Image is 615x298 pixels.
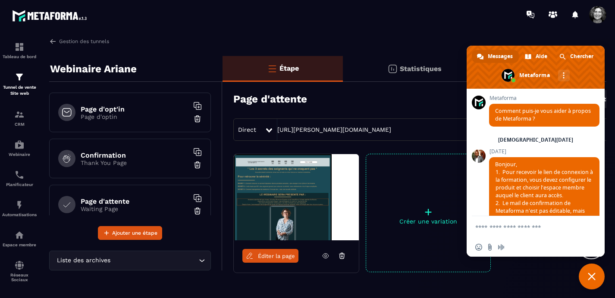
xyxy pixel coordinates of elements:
[258,253,295,259] span: Éditer la page
[49,251,211,270] div: Search for option
[489,95,599,101] span: Metaforma
[49,37,57,45] img: arrow
[495,107,591,122] span: Comment puis-je vous aider à propos de Metaforma ?
[267,63,277,74] img: bars-o.4a397970.svg
[193,115,202,123] img: trash
[2,152,37,157] p: Webinaire
[55,256,112,265] span: Liste des archives
[489,149,599,155] span: [DATE]
[81,113,188,120] p: Page d'optin
[558,70,570,81] div: Autres canaux
[2,193,37,223] a: automationsautomationsAutomatisations
[81,197,188,205] h6: Page d'attente
[14,170,25,180] img: scheduler
[2,103,37,133] a: formationformationCRM
[14,42,25,52] img: formation
[112,256,197,265] input: Search for option
[50,60,137,78] p: Webinaire Ariane
[2,212,37,217] p: Automatisations
[14,109,25,120] img: formation
[81,105,188,113] h6: Page d'opt'in
[400,65,442,73] p: Statistiques
[2,242,37,247] p: Espace membre
[2,163,37,193] a: schedulerschedulerPlanificateur
[14,140,25,150] img: automations
[193,161,202,169] img: trash
[277,126,391,133] a: [URL][PERSON_NAME][DOMAIN_NAME]
[81,205,188,212] p: Waiting Page
[536,50,547,63] span: Aide
[472,50,519,63] div: Messages
[233,93,307,105] h3: Page d'attente
[14,200,25,210] img: automations
[496,199,593,254] span: Le mail de confirmation de Metaforma n'est pas éditable, mais vous pouvez mettre en place un mail...
[81,151,188,159] h6: Confirmation
[366,206,490,218] p: +
[2,35,37,65] a: formationformationTableau de bord
[238,126,256,133] span: Direct
[112,229,157,237] span: Ajouter une étape
[475,244,482,251] span: Insérer un emoji
[579,264,605,289] div: Fermer le chat
[498,137,573,143] div: [DEMOGRAPHIC_DATA][DATE]
[570,50,593,63] span: Chercher
[496,168,593,199] span: Pour recevoir le lien de connexion à la formation, vous devez configurer le produit et choisir l'...
[2,54,37,59] p: Tableau de bord
[242,249,298,263] a: Éditer la page
[2,223,37,254] a: automationsautomationsEspace membre
[387,64,398,74] img: stats.20deebd0.svg
[554,50,599,63] div: Chercher
[2,65,37,103] a: formationformationTunnel de vente Site web
[520,50,553,63] div: Aide
[498,244,505,251] span: Message audio
[49,37,109,45] a: Gestion des tunnels
[81,159,188,166] p: Thank You Page
[475,223,577,231] textarea: Entrez votre message...
[366,218,490,225] p: Créer une variation
[2,254,37,289] a: social-networksocial-networkRéseaux Sociaux
[12,8,90,24] img: logo
[14,260,25,270] img: social-network
[2,273,37,282] p: Réseaux Sociaux
[486,244,493,251] span: Envoyer un fichier
[279,64,299,72] p: Étape
[495,161,593,261] span: Bonjour,
[2,122,37,127] p: CRM
[2,84,37,96] p: Tunnel de vente Site web
[98,226,162,240] button: Ajouter une étape
[193,207,202,215] img: trash
[14,230,25,240] img: automations
[2,182,37,187] p: Planificateur
[2,133,37,163] a: automationsautomationsWebinaire
[14,72,25,82] img: formation
[234,154,359,240] img: image
[488,50,513,63] span: Messages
